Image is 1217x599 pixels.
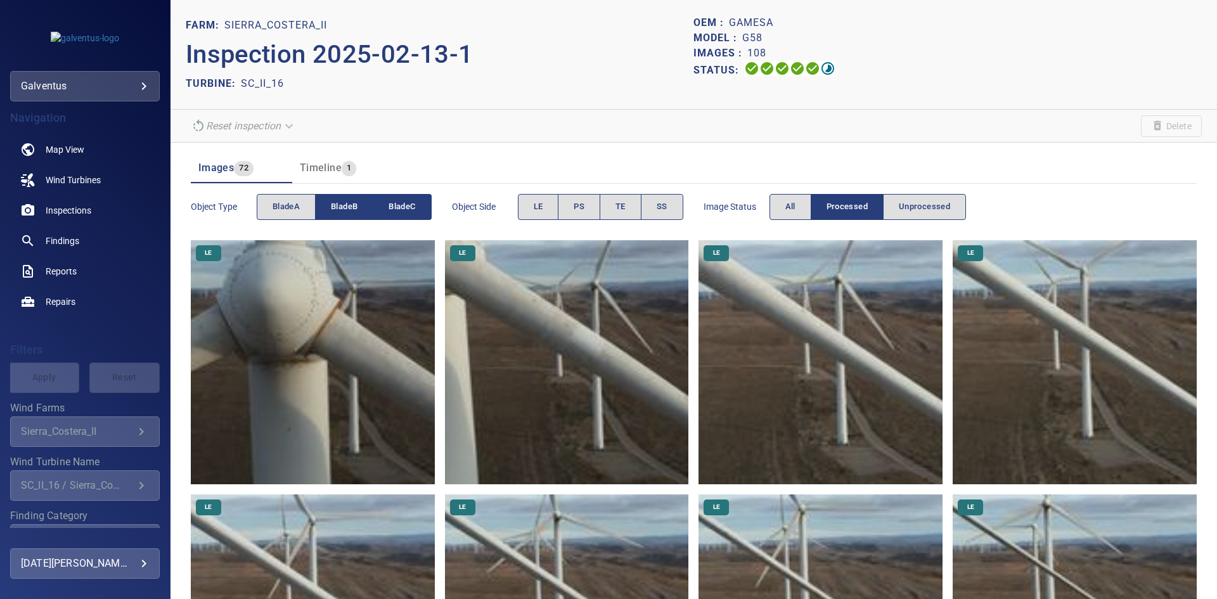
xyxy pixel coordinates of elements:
span: Timeline [300,162,342,174]
span: Findings [46,235,79,247]
button: bladeA [257,194,316,220]
span: Unable to delete the inspection due to your user permissions [1141,115,1202,137]
button: SS [641,194,683,220]
div: objectType [257,194,432,220]
label: Finding Category [10,511,160,521]
span: LE [451,503,473,512]
span: LE [960,248,982,257]
span: Object type [191,200,257,213]
span: bladeA [273,200,300,214]
button: bladeC [373,194,431,220]
p: G58 [742,30,763,46]
h4: Filters [10,344,160,356]
p: TURBINE: [186,76,241,91]
div: Unable to reset the inspection due to your user permissions [186,115,301,137]
button: TE [600,194,641,220]
em: Reset inspection [206,120,281,132]
svg: Matching 100% [805,61,820,76]
a: map noActive [10,134,160,165]
div: Reset inspection [186,115,301,137]
div: Wind Turbine Name [10,470,160,501]
svg: Selecting 100% [775,61,790,76]
span: LE [197,248,219,257]
div: Sierra_Costera_II [21,425,134,437]
span: LE [705,248,728,257]
p: Inspection 2025-02-13-1 [186,35,694,74]
span: LE [451,248,473,257]
span: 72 [234,161,254,176]
span: 1 [342,161,356,176]
div: Finding Category [10,524,160,555]
div: objectSide [518,194,683,220]
svg: Data Formatted 100% [759,61,775,76]
svg: Classification 88% [820,61,835,76]
span: PS [574,200,584,214]
h4: Navigation [10,112,160,124]
p: Gamesa [729,15,773,30]
span: Processed [827,200,868,214]
span: LE [534,200,543,214]
span: All [785,200,795,214]
button: LE [518,194,559,220]
p: 108 [747,46,766,61]
p: Sierra_Costera_II [224,18,327,33]
p: Model : [693,30,742,46]
div: galventus [10,71,160,101]
span: Inspections [46,204,91,217]
div: galventus [21,76,149,96]
a: inspections noActive [10,195,160,226]
div: [DATE][PERSON_NAME] [21,553,149,574]
p: SC_II_16 [241,76,284,91]
span: Repairs [46,295,75,308]
span: SS [657,200,667,214]
span: Wind Turbines [46,174,101,186]
div: imageStatus [769,194,967,220]
p: Status: [693,61,744,79]
img: galventus-logo [51,32,119,44]
span: Reports [46,265,77,278]
button: All [769,194,811,220]
p: Images : [693,46,747,61]
span: Image Status [704,200,769,213]
a: windturbines noActive [10,165,160,195]
span: Unprocessed [899,200,950,214]
span: Object Side [452,200,518,213]
button: PS [558,194,600,220]
button: Unprocessed [883,194,966,220]
svg: Uploading 100% [744,61,759,76]
span: LE [197,503,219,512]
label: Wind Turbine Name [10,457,160,467]
span: Images [198,162,234,174]
span: Map View [46,143,84,156]
svg: ML Processing 100% [790,61,805,76]
a: reports noActive [10,256,160,287]
span: TE [615,200,626,214]
a: repairs noActive [10,287,160,317]
p: FARM: [186,18,224,33]
span: LE [705,503,728,512]
a: findings noActive [10,226,160,256]
span: bladeB [331,200,357,214]
div: Wind Farms [10,416,160,447]
button: Processed [811,194,884,220]
label: Wind Farms [10,403,160,413]
span: bladeC [389,200,415,214]
button: bladeB [315,194,373,220]
span: LE [960,503,982,512]
div: SC_II_16 / Sierra_Costera_II [21,479,134,491]
p: OEM : [693,15,729,30]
